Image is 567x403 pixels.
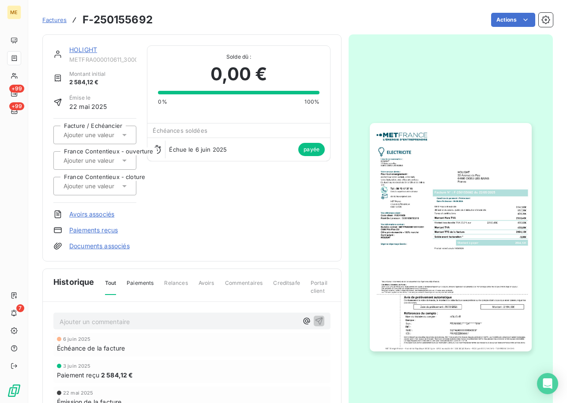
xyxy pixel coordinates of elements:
[63,182,151,190] input: Ajouter une valeur
[169,146,227,153] span: Échue le 6 juin 2025
[83,12,153,28] h3: F-250155692
[69,70,105,78] span: Montant initial
[127,279,154,294] span: Paiements
[69,242,130,250] a: Documents associés
[63,336,91,342] span: 6 juin 2025
[164,279,188,294] span: Relances
[16,304,24,312] span: 7
[7,5,21,19] div: ME
[9,85,24,93] span: +99
[7,384,21,398] img: Logo LeanPay
[69,94,107,102] span: Émise le
[199,279,214,294] span: Avoirs
[491,13,535,27] button: Actions
[158,98,167,106] span: 0%
[42,15,67,24] a: Factures
[63,131,151,139] input: Ajouter une valeur
[53,276,94,288] span: Historique
[311,279,330,302] span: Portail client
[63,390,94,396] span: 22 mai 2025
[69,56,136,63] span: METFRA000010611_30001650783219-CA1
[57,370,99,380] span: Paiement reçu
[69,210,114,219] a: Avoirs associés
[69,226,118,235] a: Paiements reçus
[69,102,107,111] span: 22 mai 2025
[225,279,263,294] span: Commentaires
[63,157,151,164] input: Ajouter une valeur
[158,53,319,61] span: Solde dû :
[105,279,116,295] span: Tout
[210,61,267,87] span: 0,00 €
[101,370,133,380] span: 2 584,12 €
[304,98,319,106] span: 100%
[69,46,97,53] a: HOLIGHT
[273,279,300,294] span: Creditsafe
[9,102,24,110] span: +99
[63,363,91,369] span: 3 juin 2025
[69,78,105,87] span: 2 584,12 €
[537,373,558,394] div: Open Intercom Messenger
[42,16,67,23] span: Factures
[298,143,325,156] span: payée
[153,127,207,134] span: Échéances soldées
[370,123,531,351] img: invoice_thumbnail
[57,343,125,353] span: Échéance de la facture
